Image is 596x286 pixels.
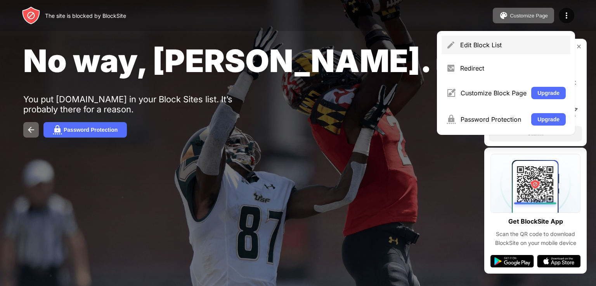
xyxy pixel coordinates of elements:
[23,42,432,79] span: No way, [PERSON_NAME].
[461,89,527,97] div: Customize Block Page
[43,122,127,138] button: Password Protection
[531,87,566,99] button: Upgrade
[490,154,580,213] img: qrcode.svg
[576,43,582,50] img: rate-us-close.svg
[499,11,508,20] img: pallet.svg
[460,41,566,49] div: Edit Block List
[490,230,580,247] div: Scan the QR code to download BlockSite on your mobile device
[493,8,554,23] button: Customize Page
[446,40,456,50] img: menu-pencil.svg
[531,113,566,126] button: Upgrade
[53,125,62,134] img: password.svg
[460,64,566,72] div: Redirect
[446,88,456,98] img: menu-customize.svg
[23,94,263,114] div: You put [DOMAIN_NAME] in your Block Sites list. It’s probably there for a reason.
[45,12,126,19] div: The site is blocked by BlockSite
[490,255,534,267] img: google-play.svg
[446,115,456,124] img: menu-password.svg
[64,127,118,133] div: Password Protection
[508,216,563,227] div: Get BlockSite App
[537,255,580,267] img: app-store.svg
[22,6,40,25] img: header-logo.svg
[446,64,456,73] img: menu-redirect.svg
[510,13,548,19] div: Customize Page
[26,125,36,134] img: back.svg
[461,115,527,123] div: Password Protection
[562,11,571,20] img: menu-icon.svg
